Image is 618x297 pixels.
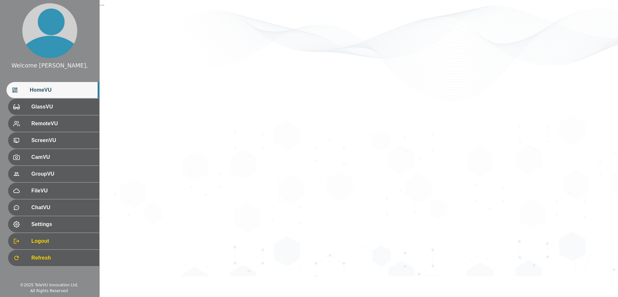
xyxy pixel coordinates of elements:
[8,99,99,115] div: GlassVU
[8,149,99,165] div: CamVU
[31,254,94,262] span: Refresh
[30,288,68,294] div: All Rights Reserved
[22,3,77,58] img: profile.png
[8,183,99,199] div: FileVU
[8,233,99,249] div: Logout
[31,220,94,228] span: Settings
[31,187,94,195] span: FileVU
[30,86,94,94] span: HomeVU
[8,166,99,182] div: GroupVU
[31,237,94,245] span: Logout
[31,137,94,144] span: ScreenVU
[31,103,94,111] span: GlassVU
[8,200,99,216] div: ChatVU
[31,120,94,128] span: RemoteVU
[8,216,99,232] div: Settings
[11,61,88,70] div: Welcome [PERSON_NAME],
[31,153,94,161] span: CamVU
[31,204,94,211] span: ChatVU
[8,132,99,148] div: ScreenVU
[6,82,99,98] div: HomeVU
[8,116,99,132] div: RemoteVU
[8,250,99,266] div: Refresh
[31,170,94,178] span: GroupVU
